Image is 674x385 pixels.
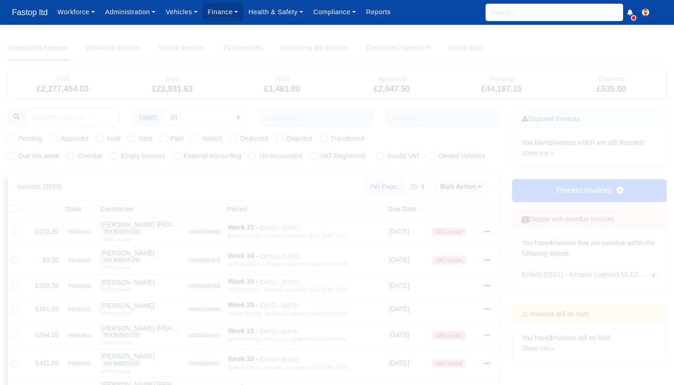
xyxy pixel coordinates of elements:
iframe: Chat Widget [509,279,674,385]
a: Health & Safety [243,3,309,21]
input: Search... [486,4,623,21]
a: Vehicles [160,3,203,21]
a: Reports [361,3,396,21]
a: Administration [100,3,160,21]
a: Fastop ltd [7,4,52,22]
a: Workforce [52,3,100,21]
a: Compliance [308,3,361,21]
a: Finance [203,3,243,21]
span: Fastop ltd [7,3,52,22]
